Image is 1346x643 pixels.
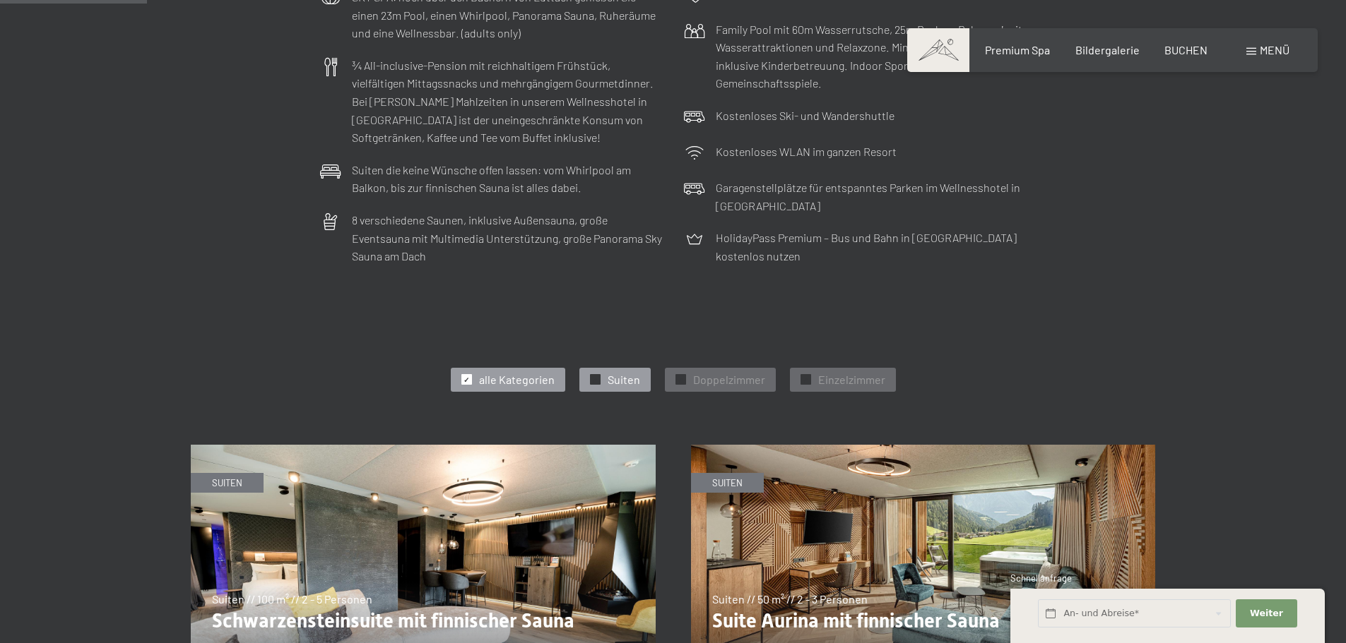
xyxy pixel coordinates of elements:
[191,445,656,454] a: Schwarzensteinsuite mit finnischer Sauna
[1260,43,1289,56] span: Menü
[352,161,663,197] p: Suiten die keine Wünsche offen lassen: vom Whirlpool am Balkon, bis zur finnischen Sauna ist alle...
[716,107,895,125] p: Kostenloses Ski- und Wandershuttle
[1236,599,1297,628] button: Weiter
[592,375,598,385] span: ✓
[678,375,683,385] span: ✓
[691,445,1156,454] a: Suite Aurina mit finnischer Sauna
[985,43,1050,56] a: Premium Spa
[716,229,1027,265] p: HolidayPass Premium – Bus und Bahn in [GEOGRAPHIC_DATA] kostenlos nutzen
[716,143,897,161] p: Kostenloses WLAN im ganzen Resort
[818,372,885,387] span: Einzelzimmer
[1010,572,1072,584] span: Schnellanfrage
[608,372,640,387] span: Suiten
[352,56,663,147] p: ¾ All-inclusive-Pension mit reichhaltigem Frühstück, vielfältigen Mittagssnacks und mehrgängigem ...
[1075,43,1140,56] a: Bildergalerie
[352,211,663,265] p: 8 verschiedene Saunen, inklusive Außensauna, große Eventsauna mit Multimedia Unterstützung, große...
[464,375,469,385] span: ✓
[1250,607,1283,620] span: Weiter
[693,372,765,387] span: Doppelzimmer
[716,179,1027,215] p: Garagenstellplätze für entspanntes Parken im Wellnesshotel in [GEOGRAPHIC_DATA]
[1164,43,1208,56] a: BUCHEN
[803,375,808,385] span: ✓
[479,372,555,387] span: alle Kategorien
[716,20,1027,92] p: Family Pool mit 60m Wasserrutsche, 25m Becken, Babypool mit Wasserattraktionen und Relaxzone. Min...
